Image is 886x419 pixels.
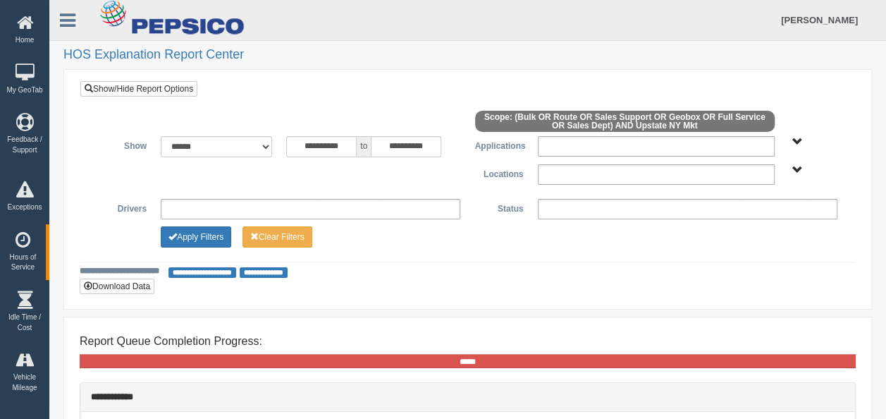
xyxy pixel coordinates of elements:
label: Applications [467,136,530,153]
a: Show/Hide Report Options [80,81,197,97]
span: Scope: (Bulk OR Route OR Sales Support OR Geobox OR Full Service OR Sales Dept) AND Upstate NY Mkt [475,111,775,132]
span: to [357,136,371,157]
button: Download Data [80,279,154,294]
h4: Report Queue Completion Progress: [80,335,856,348]
button: Change Filter Options [242,226,312,248]
label: Locations [468,164,531,181]
button: Change Filter Options [161,226,231,248]
label: Drivers [91,199,154,216]
label: Status [467,199,530,216]
label: Show [91,136,154,153]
